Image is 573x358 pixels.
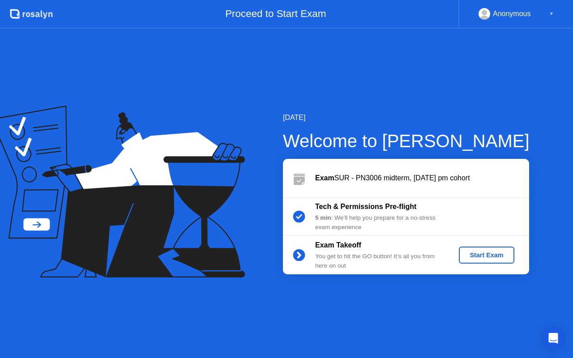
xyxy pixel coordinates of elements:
[543,328,564,349] div: Open Intercom Messenger
[493,8,531,20] div: Anonymous
[462,251,510,259] div: Start Exam
[459,247,514,264] button: Start Exam
[315,213,444,232] div: : We’ll help you prepare for a no-stress exam experience
[315,241,361,249] b: Exam Takeoff
[283,112,530,123] div: [DATE]
[283,128,530,154] div: Welcome to [PERSON_NAME]
[315,173,529,183] div: SUR - PN3006 midterm, [DATE] pm cohort
[315,174,334,182] b: Exam
[315,214,331,221] b: 5 min
[315,252,444,270] div: You get to hit the GO button! It’s all you from here on out
[549,8,554,20] div: ▼
[315,203,416,210] b: Tech & Permissions Pre-flight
